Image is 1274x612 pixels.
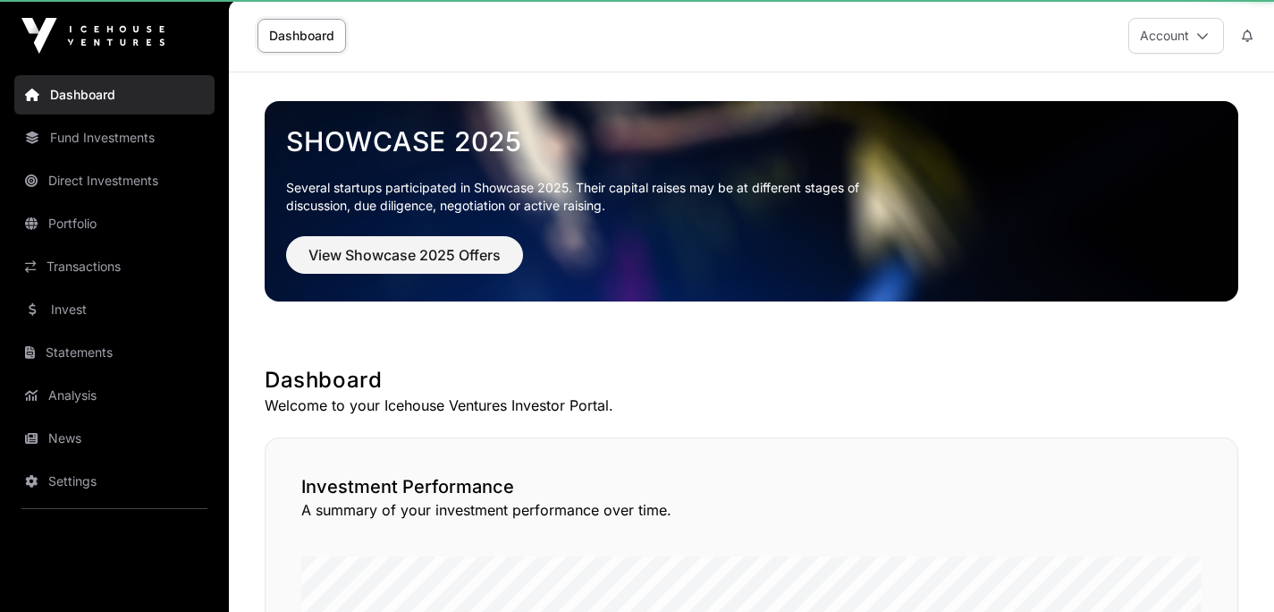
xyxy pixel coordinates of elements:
a: News [14,419,215,458]
p: Several startups participated in Showcase 2025. Their capital raises may be at different stages o... [286,179,887,215]
a: Showcase 2025 [286,125,1217,157]
a: Portfolio [14,204,215,243]
img: Icehouse Ventures Logo [21,18,165,54]
img: Showcase 2025 [265,101,1238,302]
iframe: Chat Widget [1185,526,1274,612]
a: Transactions [14,247,215,286]
p: A summary of your investment performance over time. [301,499,1202,521]
button: Account [1128,18,1224,54]
a: View Showcase 2025 Offers [286,254,523,272]
a: Dashboard [257,19,346,53]
a: Analysis [14,376,215,415]
a: Dashboard [14,75,215,115]
h2: Investment Performance [301,474,1202,499]
a: Statements [14,333,215,372]
a: Fund Investments [14,118,215,157]
h1: Dashboard [265,366,1238,395]
button: View Showcase 2025 Offers [286,236,523,274]
p: Welcome to your Icehouse Ventures Investor Portal. [265,395,1238,416]
a: Settings [14,462,215,501]
a: Direct Investments [14,161,215,200]
span: View Showcase 2025 Offers [308,244,501,266]
a: Invest [14,290,215,329]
